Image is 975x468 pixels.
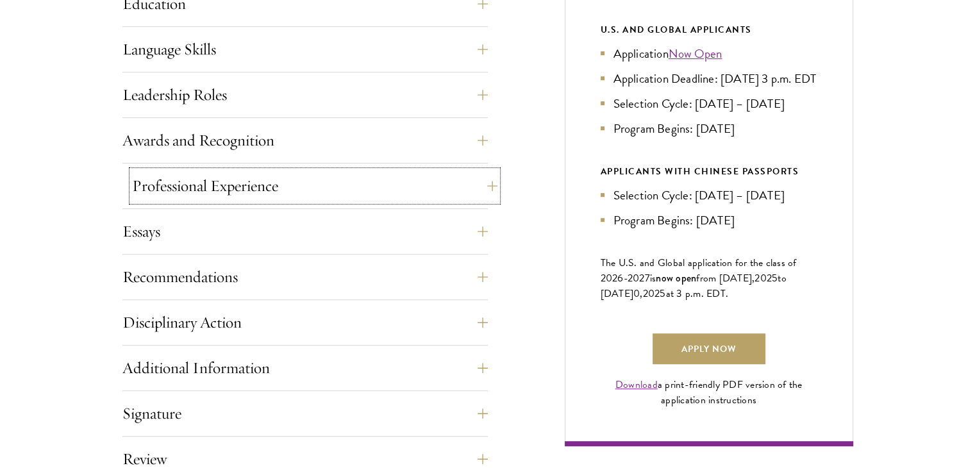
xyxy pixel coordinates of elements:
span: , [640,286,642,301]
li: Program Begins: [DATE] [601,211,817,230]
span: 5 [772,271,778,286]
span: to [DATE] [601,271,787,301]
span: 202 [754,271,772,286]
span: 7 [645,271,650,286]
span: 0 [633,286,640,301]
button: Recommendations [122,262,488,292]
li: Application [601,44,817,63]
div: U.S. and Global Applicants [601,22,817,38]
li: Program Begins: [DATE] [601,119,817,138]
span: is [650,271,656,286]
span: 6 [617,271,623,286]
span: The U.S. and Global application for the class of 202 [601,255,797,286]
button: Disciplinary Action [122,307,488,338]
button: Professional Experience [132,171,497,201]
span: 5 [660,286,665,301]
div: APPLICANTS WITH CHINESE PASSPORTS [601,163,817,180]
div: a print-friendly PDF version of the application instructions [601,377,817,408]
span: now open [656,271,696,285]
button: Additional Information [122,353,488,383]
button: Language Skills [122,34,488,65]
span: at 3 p.m. EDT. [666,286,729,301]
span: 202 [643,286,660,301]
span: from [DATE], [696,271,754,286]
button: Signature [122,398,488,429]
a: Download [615,377,658,392]
a: Apply Now [653,333,765,364]
button: Awards and Recognition [122,125,488,156]
li: Application Deadline: [DATE] 3 p.m. EDT [601,69,817,88]
span: -202 [624,271,645,286]
li: Selection Cycle: [DATE] – [DATE] [601,94,817,113]
button: Leadership Roles [122,79,488,110]
a: Now Open [669,44,722,63]
li: Selection Cycle: [DATE] – [DATE] [601,186,817,205]
button: Essays [122,216,488,247]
